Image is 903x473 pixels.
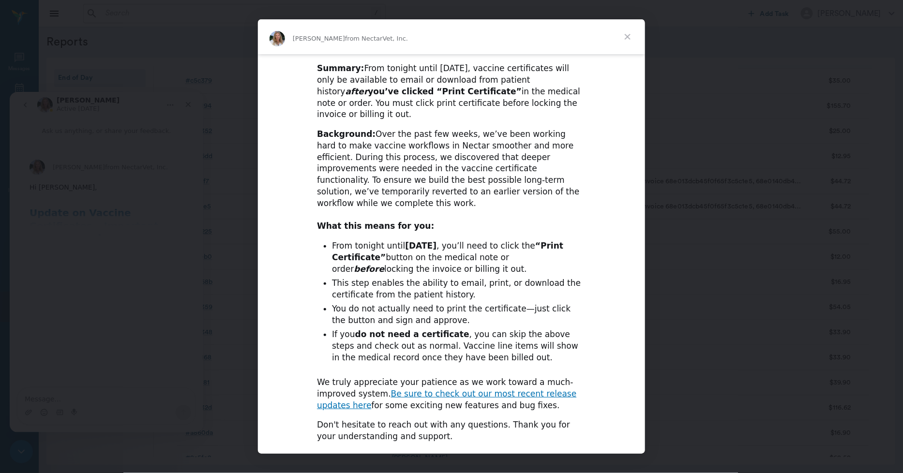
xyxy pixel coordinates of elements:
[332,329,586,364] li: If you , you can skip the above steps and check out as normal. Vaccine line items will show in th...
[47,12,90,22] p: Active [DATE]
[346,87,522,96] b: you’ve clicked “Print Certificate”
[293,35,345,42] span: [PERSON_NAME]
[317,389,576,410] a: Be sure to check out our most recent release updates here
[8,56,186,155] div: Alana says…
[43,72,95,79] span: [PERSON_NAME]
[332,278,586,301] li: This step enables the ability to email, print, or download the certificate from the patient history.
[28,5,43,21] img: Profile image for Alana
[8,296,185,313] textarea: Message…
[317,377,586,411] div: We truly appreciate your patience as we work toward a much-improved system. for some exciting new...
[151,4,170,22] button: Home
[270,31,285,46] img: Profile image for Alana
[47,5,110,12] h1: [PERSON_NAME]
[406,241,437,251] b: [DATE]
[345,35,408,42] span: from NectarVet, Inc.
[317,63,364,73] b: Summary:
[355,329,469,339] b: do not need a certificate
[30,317,38,325] button: Emoji picker
[46,317,54,325] button: Gif picker
[317,129,376,139] b: Background:
[20,68,35,83] img: Profile image for Alana
[317,51,586,120] div: ​ From tonight until [DATE], vaccine certificates will only be available to email or download fro...
[317,129,586,232] div: Over the past few weeks, we’ve been working hard to make vaccine workflows in Nectar smoother and...
[15,317,23,325] button: Upload attachment
[317,419,586,443] div: Don't hesitate to reach out with any questions. Thank you for your understanding and support.
[332,303,586,326] li: You do not actually need to print the certificate—just click the button and sign and approve.
[166,313,181,328] button: Send a message…
[6,4,25,22] button: go back
[610,19,645,54] span: Close
[346,87,368,96] i: after
[332,240,586,275] li: From tonight until , you’ll need to click the button on the medical note or order locking the inv...
[95,72,158,79] span: from NectarVet, Inc.
[317,221,434,231] b: What this means for you:
[61,317,69,325] button: Start recording
[354,264,385,274] i: before
[20,91,174,110] div: Hi [PERSON_NAME], ​
[170,4,187,21] div: Close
